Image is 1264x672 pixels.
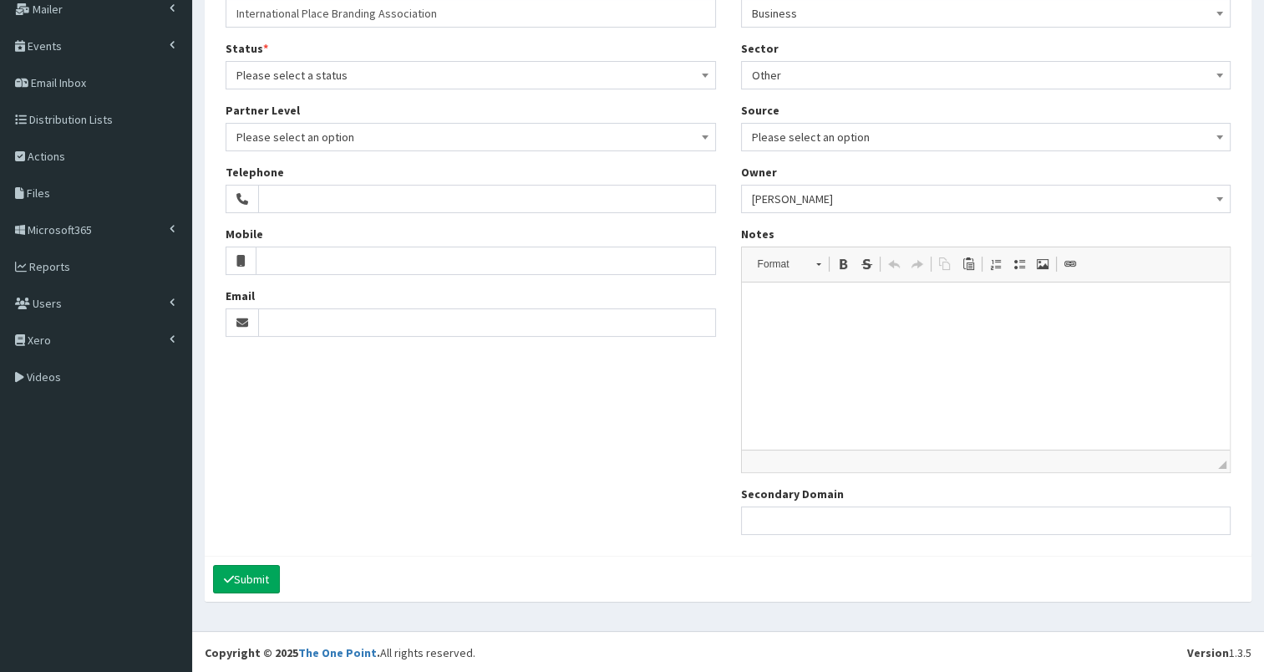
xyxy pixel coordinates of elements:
[1058,253,1082,275] a: Link (Ctrl+L)
[906,253,929,275] a: Redo (Ctrl+Y)
[205,645,380,660] strong: Copyright © 2025 .
[29,112,113,127] span: Distribution Lists
[749,253,808,275] span: Format
[33,2,63,17] span: Mailer
[27,369,61,384] span: Videos
[957,253,980,275] a: Paste (Ctrl+V)
[28,333,51,348] span: Xero
[298,645,377,660] a: The One Point
[752,125,1221,149] span: Please select an option
[933,253,957,275] a: Copy (Ctrl+C)
[1031,253,1054,275] a: Image
[28,149,65,164] span: Actions
[742,283,1231,450] iframe: Rich Text Editor, notes
[741,102,779,119] label: Source
[831,253,855,275] a: Bold (Ctrl+B)
[226,123,716,151] span: Please select an option
[1187,644,1251,661] div: 1.3.5
[741,164,777,181] label: Owner
[741,486,844,502] label: Secondary Domain
[741,226,774,242] label: Notes
[28,222,92,237] span: Microsoft365
[31,75,86,90] span: Email Inbox
[741,185,1231,213] span: Leahann Barnes
[29,259,70,274] span: Reports
[27,186,50,201] span: Files
[226,40,268,57] label: Status
[226,226,263,242] label: Mobile
[213,565,280,593] button: Submit
[226,61,716,89] span: Please select a status
[226,164,284,181] label: Telephone
[1218,461,1226,469] span: Drag to resize
[752,2,1221,25] span: Business
[33,296,62,311] span: Users
[749,252,830,276] a: Format
[226,102,300,119] label: Partner Level
[752,187,1221,211] span: Leahann Barnes
[236,64,705,87] span: Please select a status
[226,288,255,304] label: Email
[741,61,1231,89] span: Other
[28,38,62,53] span: Events
[984,253,1008,275] a: Insert/Remove Numbered List
[882,253,906,275] a: Undo (Ctrl+Z)
[1008,253,1031,275] a: Insert/Remove Bulleted List
[741,40,779,57] label: Sector
[752,64,1221,87] span: Other
[236,125,705,149] span: Please select an option
[1187,645,1229,660] b: Version
[741,123,1231,151] span: Please select an option
[855,253,878,275] a: Strike Through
